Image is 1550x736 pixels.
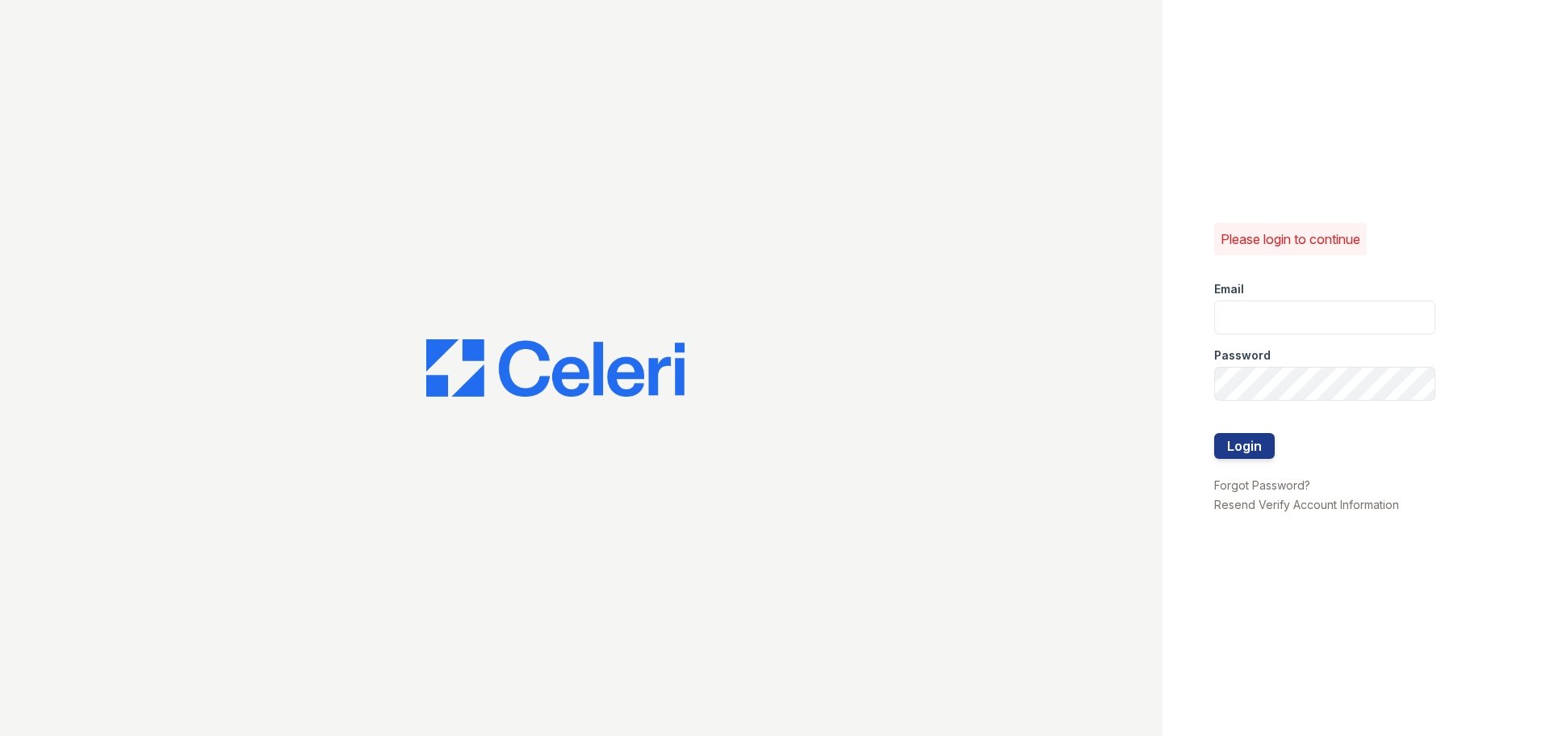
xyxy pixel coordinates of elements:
button: Login [1214,433,1275,459]
a: Forgot Password? [1214,478,1310,492]
p: Please login to continue [1221,229,1360,249]
a: Resend Verify Account Information [1214,498,1399,511]
img: CE_Logo_Blue-a8612792a0a2168367f1c8372b55b34899dd931a85d93a1a3d3e32e68fde9ad4.png [426,339,685,397]
label: Password [1214,347,1271,364]
label: Email [1214,281,1244,297]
